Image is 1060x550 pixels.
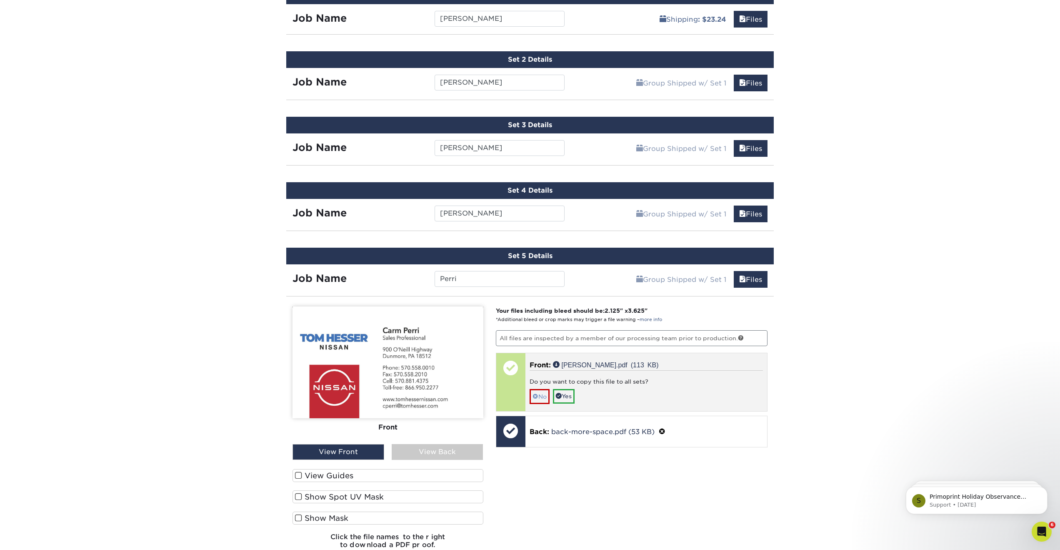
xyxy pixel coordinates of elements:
[292,512,483,525] label: Show Mask
[893,469,1060,527] iframe: Intercom notifications message
[530,389,550,404] a: No
[636,210,643,218] span: shipping
[636,145,643,153] span: shipping
[435,75,564,90] input: Enter a job name
[530,361,551,369] span: Front:
[631,140,732,157] a: Group Shipped w/ Set 1
[739,145,746,153] span: files
[734,75,767,91] a: Files
[739,210,746,218] span: files
[698,15,726,23] b: : $23.24
[292,444,384,460] div: View Front
[636,79,643,87] span: shipping
[2,525,71,547] iframe: Google Customer Reviews
[292,76,347,88] strong: Job Name
[496,330,768,346] p: All files are inspected by a member of our processing team prior to production.
[605,307,620,314] span: 2.125
[530,428,549,436] span: Back:
[292,469,483,482] label: View Guides
[734,206,767,222] a: Files
[734,271,767,288] a: Files
[496,307,647,314] strong: Your files including bleed should be: " x "
[292,141,347,153] strong: Job Name
[553,361,659,368] a: [PERSON_NAME].pdf (113 KB)
[631,271,732,288] a: Group Shipped w/ Set 1
[1032,522,1052,542] iframe: Intercom live chat
[1049,522,1055,528] span: 6
[654,11,732,28] a: Shipping: $23.24
[435,271,564,287] input: Enter a job name
[435,206,564,221] input: Enter a job name
[392,444,483,460] div: View Back
[551,428,655,436] a: back-more-space.pdf (53 KB)
[628,307,645,314] span: 3.625
[739,15,746,23] span: files
[286,117,774,133] div: Set 3 Details
[292,490,483,503] label: Show Spot UV Mask
[292,12,347,24] strong: Job Name
[286,51,774,68] div: Set 2 Details
[292,207,347,219] strong: Job Name
[739,276,746,284] span: files
[496,317,662,322] small: *Additional bleed or crop marks may trigger a file warning –
[435,11,564,27] input: Enter a job name
[292,272,347,284] strong: Job Name
[286,182,774,199] div: Set 4 Details
[530,377,763,389] div: Do you want to copy this file to all sets?
[739,79,746,87] span: files
[631,206,732,222] a: Group Shipped w/ Set 1
[734,11,767,28] a: Files
[631,75,732,91] a: Group Shipped w/ Set 1
[435,140,564,156] input: Enter a job name
[734,140,767,157] a: Files
[292,418,483,437] div: Front
[640,317,662,322] a: more info
[636,276,643,284] span: shipping
[286,248,774,264] div: Set 5 Details
[553,389,575,403] a: Yes
[660,15,666,23] span: shipping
